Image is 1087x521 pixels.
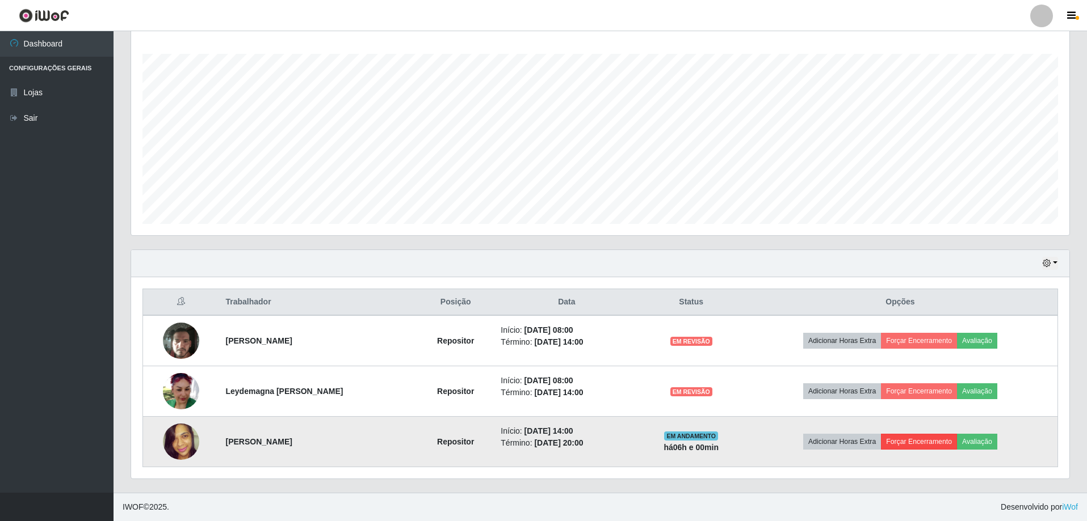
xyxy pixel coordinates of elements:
time: [DATE] 14:00 [524,426,573,435]
img: 1758633890816.jpeg [163,416,199,468]
img: CoreUI Logo [19,9,69,23]
li: Término: [501,437,632,449]
time: [DATE] 14:00 [534,337,583,346]
button: Forçar Encerramento [881,333,957,349]
li: Início: [501,375,632,387]
time: [DATE] 08:00 [524,325,573,334]
a: iWof [1062,502,1078,511]
strong: Repositor [437,387,474,396]
li: Término: [501,387,632,399]
time: [DATE] 20:00 [534,438,583,447]
time: [DATE] 14:00 [534,388,583,397]
th: Data [494,289,639,316]
li: Término: [501,336,632,348]
span: IWOF [123,502,144,511]
th: Posição [417,289,494,316]
span: EM REVISÃO [670,387,712,396]
th: Opções [743,289,1058,316]
span: Desenvolvido por [1001,501,1078,513]
button: Avaliação [957,434,997,450]
span: EM ANDAMENTO [664,431,718,440]
button: Forçar Encerramento [881,383,957,399]
button: Avaliação [957,383,997,399]
strong: [PERSON_NAME] [225,437,292,446]
strong: [PERSON_NAME] [225,336,292,345]
th: Status [639,289,742,316]
th: Trabalhador [219,289,417,316]
img: 1751312410869.jpeg [163,316,199,365]
button: Adicionar Horas Extra [803,333,881,349]
strong: Repositor [437,336,474,345]
strong: há 06 h e 00 min [664,443,719,452]
strong: Leydemagna [PERSON_NAME] [225,387,343,396]
button: Avaliação [957,333,997,349]
button: Forçar Encerramento [881,434,957,450]
li: Início: [501,425,632,437]
button: Adicionar Horas Extra [803,434,881,450]
time: [DATE] 08:00 [524,376,573,385]
strong: Repositor [437,437,474,446]
button: Adicionar Horas Extra [803,383,881,399]
img: 1754944379156.jpeg [163,373,199,409]
span: EM REVISÃO [670,337,712,346]
span: © 2025 . [123,501,169,513]
li: Início: [501,324,632,336]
